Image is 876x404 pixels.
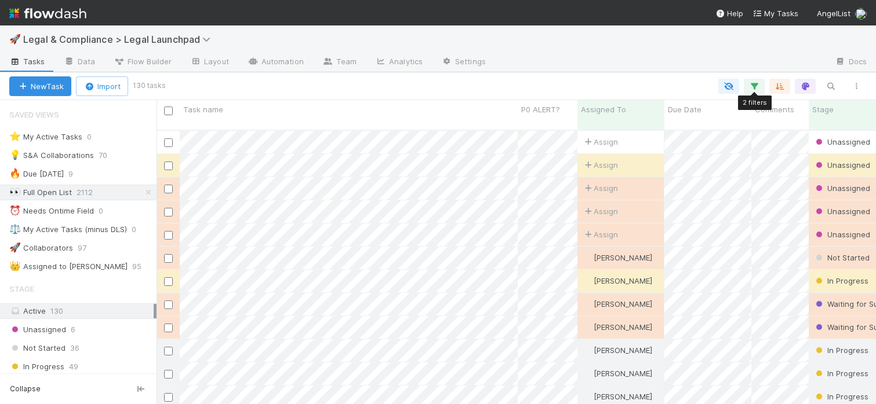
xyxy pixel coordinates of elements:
[582,275,652,287] div: [PERSON_NAME]
[813,183,870,193] span: Unassigned
[582,159,618,171] span: Assign
[9,103,59,126] span: Saved Views
[9,261,21,271] span: 👑
[582,344,652,356] div: [PERSON_NAME]
[164,370,173,379] input: Toggle Row Selected
[76,76,128,96] button: Import
[70,341,79,355] span: 36
[9,322,66,337] span: Unassigned
[813,160,870,170] span: Unassigned
[9,304,154,318] div: Active
[9,148,94,163] div: S&A Collaborations
[594,299,652,308] span: [PERSON_NAME]
[753,9,798,18] span: My Tasks
[813,276,868,285] span: In Progress
[87,130,103,144] span: 0
[813,182,870,194] div: Unassigned
[10,384,41,394] span: Collapse
[69,359,78,374] span: 49
[9,187,21,197] span: 👀
[582,298,652,310] div: [PERSON_NAME]
[164,106,173,115] input: Toggle All Rows Selected
[813,207,870,216] span: Unassigned
[132,259,153,274] span: 95
[583,392,592,401] img: avatar_0b1dbcb8-f701-47e0-85bc-d79ccc0efe6c.png
[855,8,867,20] img: avatar_ba22fd42-677f-4b89-aaa3-073be741e398.png
[9,222,127,237] div: My Active Tasks (minus DLS)
[813,230,870,239] span: Unassigned
[164,208,173,216] input: Toggle Row Selected
[99,148,119,163] span: 70
[583,253,592,262] img: avatar_cd087ddc-540b-4a45-9726-71183506ed6a.png
[521,104,560,115] span: P0 ALERT?
[9,277,34,300] span: Stage
[164,138,173,147] input: Toggle Row Selected
[813,391,868,402] div: In Progress
[164,185,173,193] input: Toggle Row Selected
[594,346,652,355] span: [PERSON_NAME]
[582,182,618,194] span: Assign
[54,53,104,72] a: Data
[313,53,366,72] a: Team
[581,104,626,115] span: Assigned To
[164,231,173,240] input: Toggle Row Selected
[104,53,181,72] a: Flow Builder
[99,204,115,218] span: 0
[813,252,870,263] div: Not Started
[77,185,104,200] span: 2112
[164,300,173,309] input: Toggle Row Selected
[583,369,592,378] img: avatar_0b1dbcb8-f701-47e0-85bc-d79ccc0efe6c.png
[164,254,173,263] input: Toggle Row Selected
[813,369,868,378] span: In Progress
[50,306,63,315] span: 130
[594,276,652,285] span: [PERSON_NAME]
[582,391,652,402] div: [PERSON_NAME]
[755,104,794,115] span: Comments
[9,341,66,355] span: Not Started
[826,53,876,72] a: Docs
[668,104,701,115] span: Due Date
[164,277,173,286] input: Toggle Row Selected
[9,131,21,141] span: ⭐
[181,53,238,72] a: Layout
[582,321,652,333] div: [PERSON_NAME]
[9,243,21,252] span: 🚀
[582,136,618,148] span: Assign
[753,8,798,19] a: My Tasks
[813,137,870,146] span: Unassigned
[78,241,98,255] span: 97
[132,222,148,237] span: 0
[813,136,870,148] div: Unassigned
[164,347,173,355] input: Toggle Row Selected
[9,359,64,374] span: In Progress
[813,159,870,171] div: Unassigned
[164,161,173,170] input: Toggle Row Selected
[582,229,618,240] span: Assign
[9,168,21,178] span: 🔥
[238,53,313,72] a: Automation
[9,76,71,96] button: NewTask
[432,53,495,72] a: Settings
[9,224,21,234] span: ⚖️
[583,299,592,308] img: avatar_b5be9b1b-4537-4870-b8e7-50cc2287641b.png
[813,344,868,356] div: In Progress
[594,392,652,401] span: [PERSON_NAME]
[813,346,868,355] span: In Progress
[813,392,868,401] span: In Progress
[9,204,94,218] div: Needs Ontime Field
[9,3,86,23] img: logo-inverted-e16ddd16eac7371096b0.svg
[9,185,72,200] div: Full Open List
[9,56,45,67] span: Tasks
[9,205,21,215] span: ⏰
[164,324,173,332] input: Toggle Row Selected
[715,8,743,19] div: Help
[594,369,652,378] span: [PERSON_NAME]
[582,205,618,217] span: Assign
[813,253,870,262] span: Not Started
[813,368,868,379] div: In Progress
